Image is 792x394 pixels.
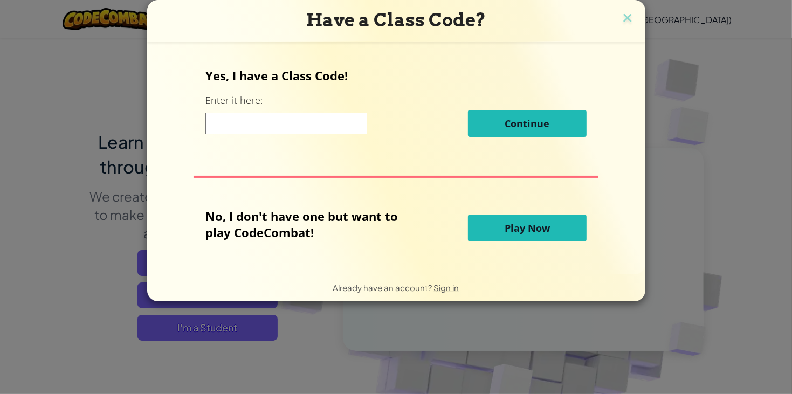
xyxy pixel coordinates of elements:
[621,11,635,27] img: close icon
[333,282,434,293] span: Already have an account?
[205,94,263,107] label: Enter it here:
[468,110,587,137] button: Continue
[306,9,486,31] span: Have a Class Code?
[505,222,550,234] span: Play Now
[468,215,587,241] button: Play Now
[505,117,550,130] span: Continue
[205,67,587,84] p: Yes, I have a Class Code!
[205,208,414,240] p: No, I don't have one but want to play CodeCombat!
[434,282,459,293] a: Sign in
